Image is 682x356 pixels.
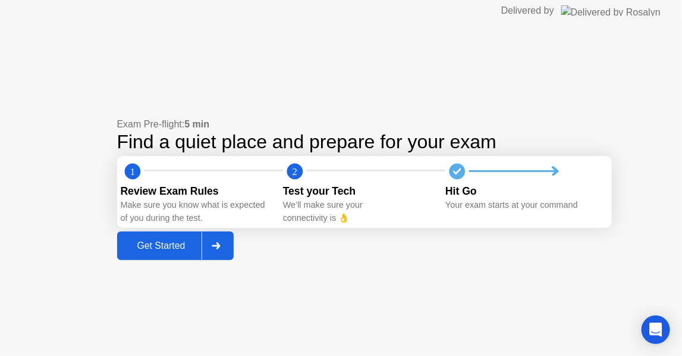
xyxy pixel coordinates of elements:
[117,232,234,260] button: Get Started
[117,132,612,152] div: Find a quiet place and prepare for your exam
[293,165,297,177] text: 2
[121,241,202,251] div: Get Started
[184,119,209,129] b: 5 min
[642,316,670,344] div: Open Intercom Messenger
[121,183,274,199] div: Review Exam Rules
[283,199,436,224] div: We’ll make sure your connectivity is 👌
[501,4,554,18] div: Delivered by
[121,199,274,224] div: Make sure you know what is expected of you during the test.
[283,183,436,199] div: Test your Tech
[445,183,598,199] div: Hit Go
[561,5,661,16] img: Delivered by Rosalyn
[445,199,598,212] div: Your exam starts at your command
[130,165,134,177] text: 1
[117,117,612,132] div: Exam Pre-flight:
